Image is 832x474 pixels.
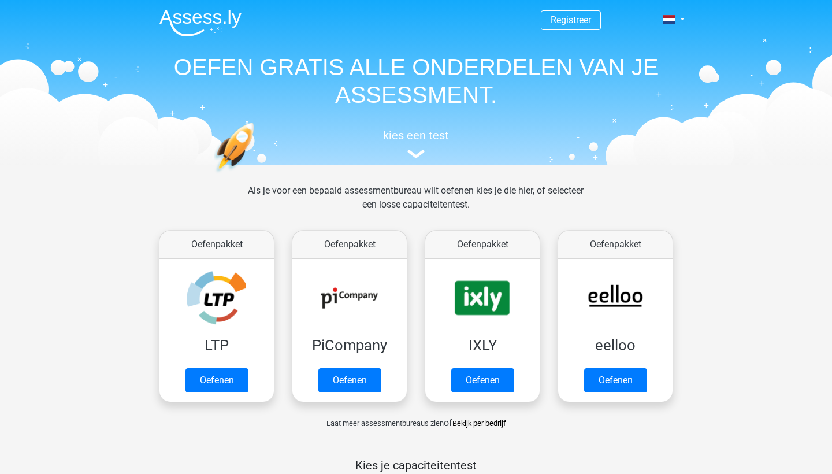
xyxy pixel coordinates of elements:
[150,407,682,430] div: of
[214,123,299,227] img: oefenen
[159,9,242,36] img: Assessly
[150,128,682,159] a: kies een test
[150,128,682,142] h5: kies een test
[584,368,647,392] a: Oefenen
[551,14,591,25] a: Registreer
[150,53,682,109] h1: OEFEN GRATIS ALLE ONDERDELEN VAN JE ASSESSMENT.
[318,368,381,392] a: Oefenen
[452,419,506,428] a: Bekijk per bedrijf
[239,184,593,225] div: Als je voor een bepaald assessmentbureau wilt oefenen kies je die hier, of selecteer een losse ca...
[169,458,663,472] h5: Kies je capaciteitentest
[451,368,514,392] a: Oefenen
[407,150,425,158] img: assessment
[326,419,444,428] span: Laat meer assessmentbureaus zien
[185,368,248,392] a: Oefenen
